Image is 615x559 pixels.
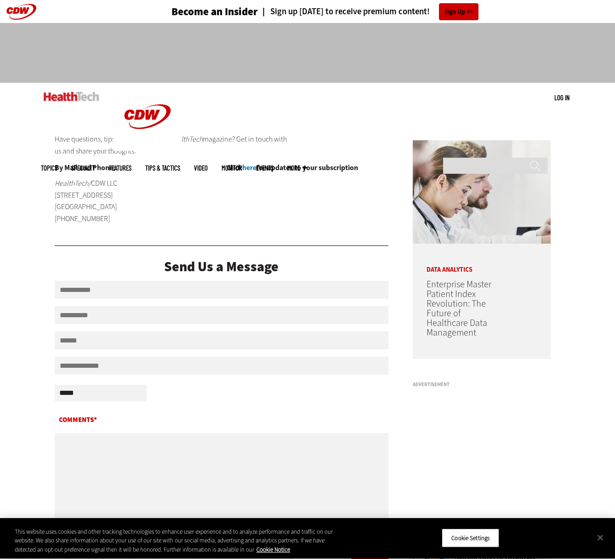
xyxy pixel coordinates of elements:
p: Data Analytics [413,253,509,273]
span: More [287,165,307,171]
a: MonITor [222,165,242,171]
em: HealthTech/ [55,178,91,188]
button: Cookie Settings [442,528,499,548]
iframe: advertisement [140,32,475,74]
a: Events [256,165,273,171]
img: Home [44,92,99,101]
img: Home [113,83,182,151]
a: Sign Up [439,3,478,20]
a: Tips & Tactics [145,165,180,171]
a: Features [109,165,131,171]
a: Enterprise Master Patient Index Revolution: The Future of Healthcare Data Management [427,278,491,339]
span: Topics [41,165,57,171]
a: Video [194,165,208,171]
h3: Advertisement [413,382,551,387]
h3: Become an Insider [171,6,258,17]
a: Sign up [DATE] to receive premium content! [258,7,430,16]
div: Send Us a Message [55,260,388,274]
label: Comments* [55,414,388,429]
div: This website uses cookies and other tracking technologies to enhance user experience and to analy... [15,527,338,554]
button: Close [590,527,610,548]
a: Become an Insider [137,6,258,17]
iframe: advertisement [413,391,551,506]
span: Specialty [71,165,95,171]
a: More information about your privacy [256,546,290,553]
div: User menu [554,93,569,103]
a: Log in [554,93,569,102]
p: CDW LLC [STREET_ADDRESS] [GEOGRAPHIC_DATA] [PHONE_NUMBER] [55,177,168,224]
img: medical researchers look at data on desktop monitor [413,140,551,244]
a: CDW [113,143,182,153]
